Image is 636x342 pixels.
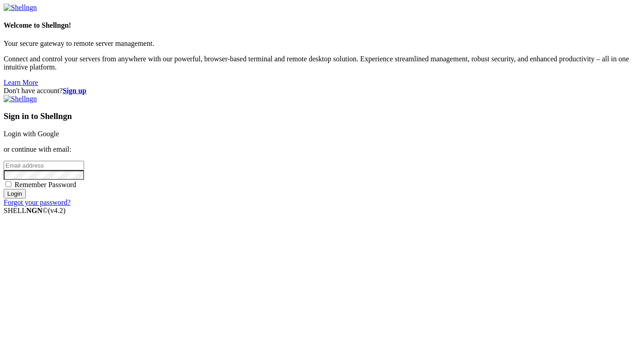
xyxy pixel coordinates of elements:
[4,79,38,86] a: Learn More
[4,198,70,206] a: Forgot your password?
[63,87,86,94] a: Sign up
[4,4,37,12] img: Shellngn
[4,145,632,154] p: or continue with email:
[4,189,26,198] input: Login
[48,207,66,214] span: 4.2.0
[26,207,43,214] b: NGN
[5,181,11,187] input: Remember Password
[4,111,632,121] h3: Sign in to Shellngn
[4,130,59,138] a: Login with Google
[4,40,632,48] p: Your secure gateway to remote server management.
[4,161,84,170] input: Email address
[4,95,37,103] img: Shellngn
[4,21,632,30] h4: Welcome to Shellngn!
[4,87,632,95] div: Don't have account?
[4,55,632,71] p: Connect and control your servers from anywhere with our powerful, browser-based terminal and remo...
[4,207,65,214] span: SHELL ©
[15,181,76,188] span: Remember Password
